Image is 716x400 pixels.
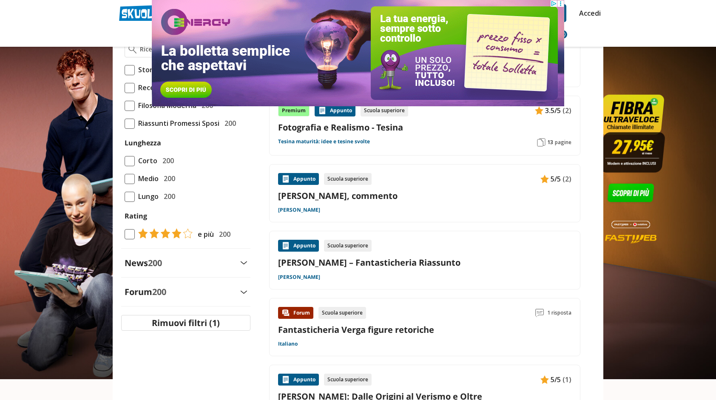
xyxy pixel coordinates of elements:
span: 5/5 [551,173,561,184]
button: Rimuovi filtri (1) [121,315,250,331]
span: pagine [555,139,571,146]
span: Recensioni libri [135,82,188,93]
span: 1 risposta [547,307,571,319]
img: Apri e chiudi sezione [240,290,247,294]
img: Appunti contenuto [318,106,327,115]
label: Lunghezza [125,138,161,148]
img: Commenti lettura [535,309,544,317]
span: 200 [152,286,166,298]
img: Appunti contenuto [281,241,290,250]
div: Scuola superiore [318,307,366,319]
div: Appunto [278,173,319,185]
a: [PERSON_NAME] – Fantasticheria Riassunto [278,257,571,268]
span: Riassunti Promessi Sposi [135,118,219,129]
span: 200 [221,118,236,129]
img: Apri e chiudi sezione [240,261,247,264]
div: Scuola superiore [361,105,408,116]
span: 3.5/5 [545,105,561,116]
div: Scuola superiore [324,374,372,386]
span: Lungo [135,191,159,202]
img: Forum contenuto [281,309,290,317]
img: Appunti contenuto [281,375,290,384]
span: Storia Contemporanea [135,64,214,75]
div: Premium [278,105,310,116]
a: Tesina maturità: idee e tesine svolte [278,138,370,145]
img: Appunti contenuto [540,175,549,183]
span: Corto [135,155,157,166]
span: (2) [563,105,571,116]
span: Filosofia Moderna [135,100,196,111]
img: Pagine [537,138,546,147]
label: Rating [125,210,247,221]
span: 200 [148,257,162,269]
img: Appunti contenuto [281,175,290,183]
label: Forum [125,286,166,298]
span: Medio [135,173,159,184]
img: tasso di risposta 4+ [135,228,193,238]
div: Appunto [278,240,319,252]
div: Scuola superiore [324,240,372,252]
div: Scuola superiore [324,173,372,185]
span: 5/5 [551,374,561,385]
a: Italiano [278,340,298,347]
a: [PERSON_NAME] [278,274,320,281]
span: 200 [216,229,230,240]
span: 200 [160,173,175,184]
span: 200 [160,191,175,202]
div: Forum [278,307,313,319]
a: Fotografia e Realismo - Tesina [278,122,571,133]
div: Appunto [278,374,319,386]
div: Appunto [315,105,355,116]
span: e più [194,229,214,240]
img: Appunti contenuto [540,375,549,384]
a: [PERSON_NAME] [278,207,320,213]
input: Ricerca materia o esame [140,45,243,54]
a: Accedi [579,4,597,22]
a: [PERSON_NAME], commento [278,190,571,201]
span: (2) [563,173,571,184]
span: (1) [563,374,571,385]
a: Fantasticheria Verga figure retoriche [278,324,434,335]
img: Ricerca materia o esame [128,45,136,54]
img: Appunti contenuto [535,106,543,115]
span: 200 [159,155,174,166]
span: 13 [547,139,553,146]
label: News [125,257,162,269]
